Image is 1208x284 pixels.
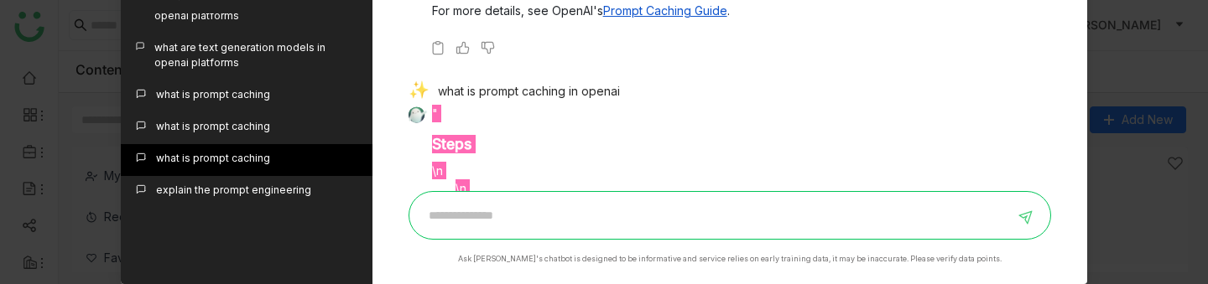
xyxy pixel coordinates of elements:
[432,2,1039,19] p: For more details, see OpenAI's .
[480,39,497,56] img: thumbs-down.svg
[134,183,148,196] img: callout.svg
[134,119,148,132] img: callout.svg
[134,87,148,101] img: callout.svg
[156,119,270,134] div: what is prompt caching
[432,135,1039,153] h3: Steps
[156,151,270,166] div: what is prompt caching
[458,253,1002,265] div: Ask [PERSON_NAME]'s chatbot is designed to be informative and service relies on early training da...
[156,87,270,102] div: what is prompt caching
[134,40,146,52] img: callout.svg
[455,39,471,56] img: thumbs-up.svg
[603,3,727,18] a: Prompt Caching Guide
[430,39,446,56] img: copy-askbuddy.svg
[432,105,1039,122] p: "
[154,40,359,70] div: what are text generation models in openai platforms
[134,151,148,164] img: callout.svg
[409,81,1039,105] div: what is prompt caching in openai
[156,183,311,198] div: explain the prompt engineering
